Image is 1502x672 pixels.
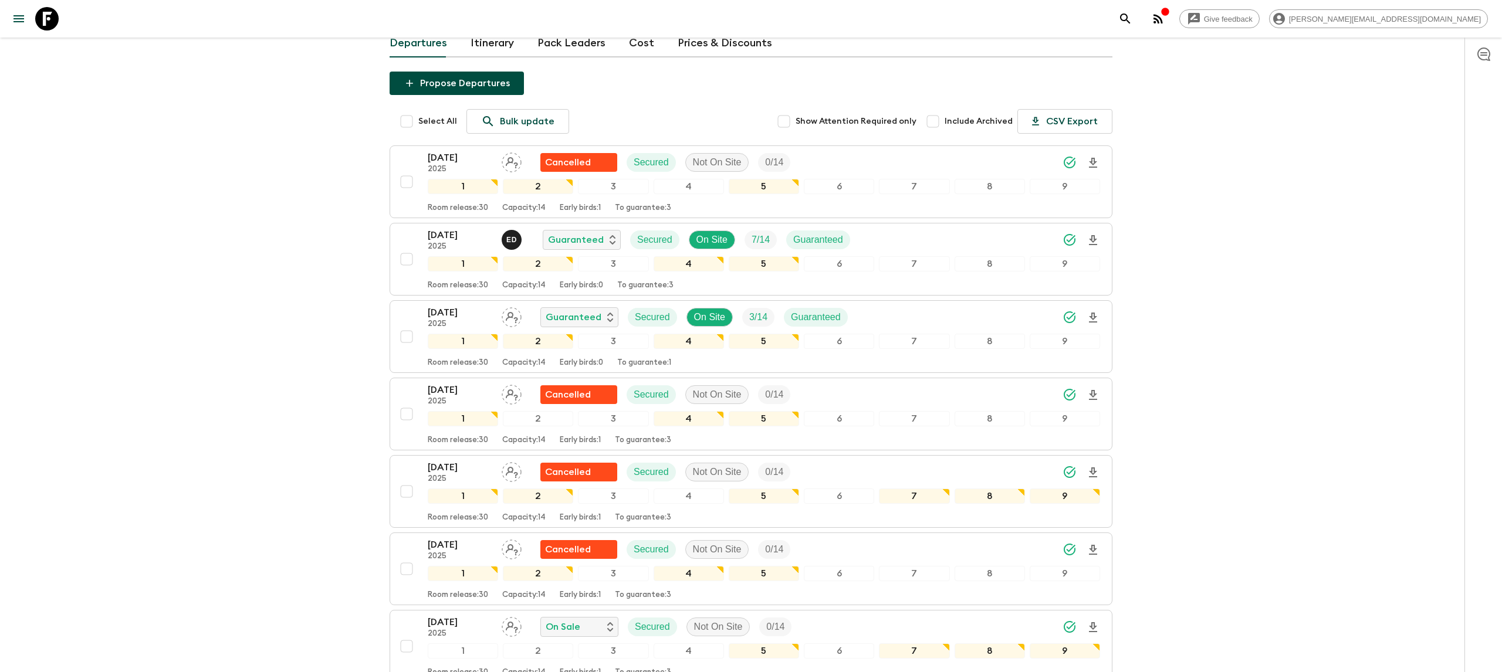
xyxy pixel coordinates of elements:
[793,233,843,247] p: Guaranteed
[578,411,648,426] div: 3
[955,179,1025,194] div: 8
[804,256,874,271] div: 6
[1179,9,1260,28] a: Give feedback
[685,463,749,481] div: Not On Site
[540,385,617,404] div: Flash Pack cancellation
[759,617,791,636] div: Trip Fill
[955,334,1025,349] div: 8
[560,281,603,290] p: Early birds: 0
[502,620,522,630] span: Assign pack leader
[745,230,777,249] div: Trip Fill
[796,116,916,127] span: Show Attention Required only
[502,156,522,165] span: Assign pack leader
[1030,256,1100,271] div: 9
[693,542,742,556] p: Not On Site
[428,306,492,320] p: [DATE]
[428,513,488,522] p: Room release: 30
[1030,643,1100,659] div: 9
[546,310,601,324] p: Guaranteed
[1063,465,1077,479] svg: Synced Successfully
[696,233,728,247] p: On Site
[545,465,591,479] p: Cancelled
[1063,542,1077,556] svg: Synced Successfully
[428,590,488,600] p: Room release: 30
[540,463,617,481] div: Flash Pack cancellation
[548,233,604,247] p: Guaranteed
[578,566,648,581] div: 3
[503,256,573,271] div: 2
[7,7,31,30] button: menu
[729,566,799,581] div: 5
[428,151,492,165] p: [DATE]
[1063,155,1077,169] svg: Synced Successfully
[502,203,546,213] p: Capacity: 14
[615,513,671,522] p: To guarantee: 3
[578,256,648,271] div: 3
[729,488,799,504] div: 5
[629,29,654,57] a: Cost
[879,334,949,349] div: 7
[428,488,498,504] div: 1
[578,643,648,659] div: 3
[428,228,492,242] p: [DATE]
[428,436,488,445] p: Room release: 30
[879,256,949,271] div: 7
[428,203,488,213] p: Room release: 30
[945,116,1013,127] span: Include Archived
[1030,566,1100,581] div: 9
[428,242,492,252] p: 2025
[428,629,492,639] p: 2025
[634,155,669,169] p: Secured
[1086,233,1100,247] svg: Download Onboarding
[630,230,679,249] div: Secured
[1063,620,1077,634] svg: Synced Successfully
[804,334,874,349] div: 6
[758,385,790,404] div: Trip Fill
[693,155,742,169] p: Not On Site
[654,643,724,659] div: 4
[1063,310,1077,324] svg: Synced Successfully
[428,566,498,581] div: 1
[654,334,724,349] div: 4
[955,488,1025,504] div: 8
[418,116,457,127] span: Select All
[1114,7,1137,30] button: search adventures
[766,620,784,634] p: 0 / 14
[678,29,772,57] a: Prices & Discounts
[627,463,676,481] div: Secured
[428,165,492,174] p: 2025
[1283,15,1487,23] span: [PERSON_NAME][EMAIL_ADDRESS][DOMAIN_NAME]
[428,397,492,406] p: 2025
[1017,109,1112,134] button: CSV Export
[879,566,949,581] div: 7
[615,203,671,213] p: To guarantee: 3
[471,29,514,57] a: Itinerary
[428,358,488,368] p: Room release: 30
[1269,9,1488,28] div: [PERSON_NAME][EMAIL_ADDRESS][DOMAIN_NAME]
[545,542,591,556] p: Cancelled
[560,436,601,445] p: Early birds: 1
[765,542,783,556] p: 0 / 14
[729,643,799,659] div: 5
[955,411,1025,426] div: 8
[879,488,949,504] div: 7
[428,474,492,484] p: 2025
[428,615,492,629] p: [DATE]
[502,230,524,250] button: ED
[752,233,770,247] p: 7 / 14
[634,388,669,402] p: Secured
[502,281,546,290] p: Capacity: 14
[1030,179,1100,194] div: 9
[1086,388,1100,402] svg: Download Onboarding
[654,179,724,194] div: 4
[804,179,874,194] div: 6
[502,466,522,475] span: Assign pack leader
[503,643,573,659] div: 2
[729,411,799,426] div: 5
[502,436,546,445] p: Capacity: 14
[635,310,670,324] p: Secured
[729,256,799,271] div: 5
[804,643,874,659] div: 6
[685,540,749,559] div: Not On Site
[804,488,874,504] div: 6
